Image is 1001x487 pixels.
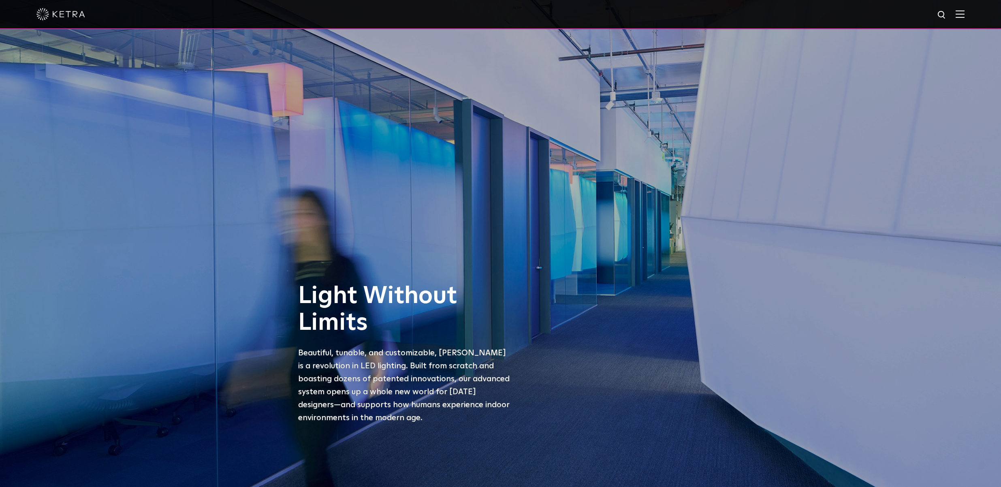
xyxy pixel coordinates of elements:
span: —and supports how humans experience indoor environments in the modern age. [298,401,510,422]
img: search icon [937,10,947,20]
p: Beautiful, tunable, and customizable, [PERSON_NAME] is a revolution in LED lighting. Built from s... [298,346,513,424]
img: ketra-logo-2019-white [36,8,85,20]
img: Hamburger%20Nav.svg [956,10,965,18]
h1: Light Without Limits [298,283,513,336]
